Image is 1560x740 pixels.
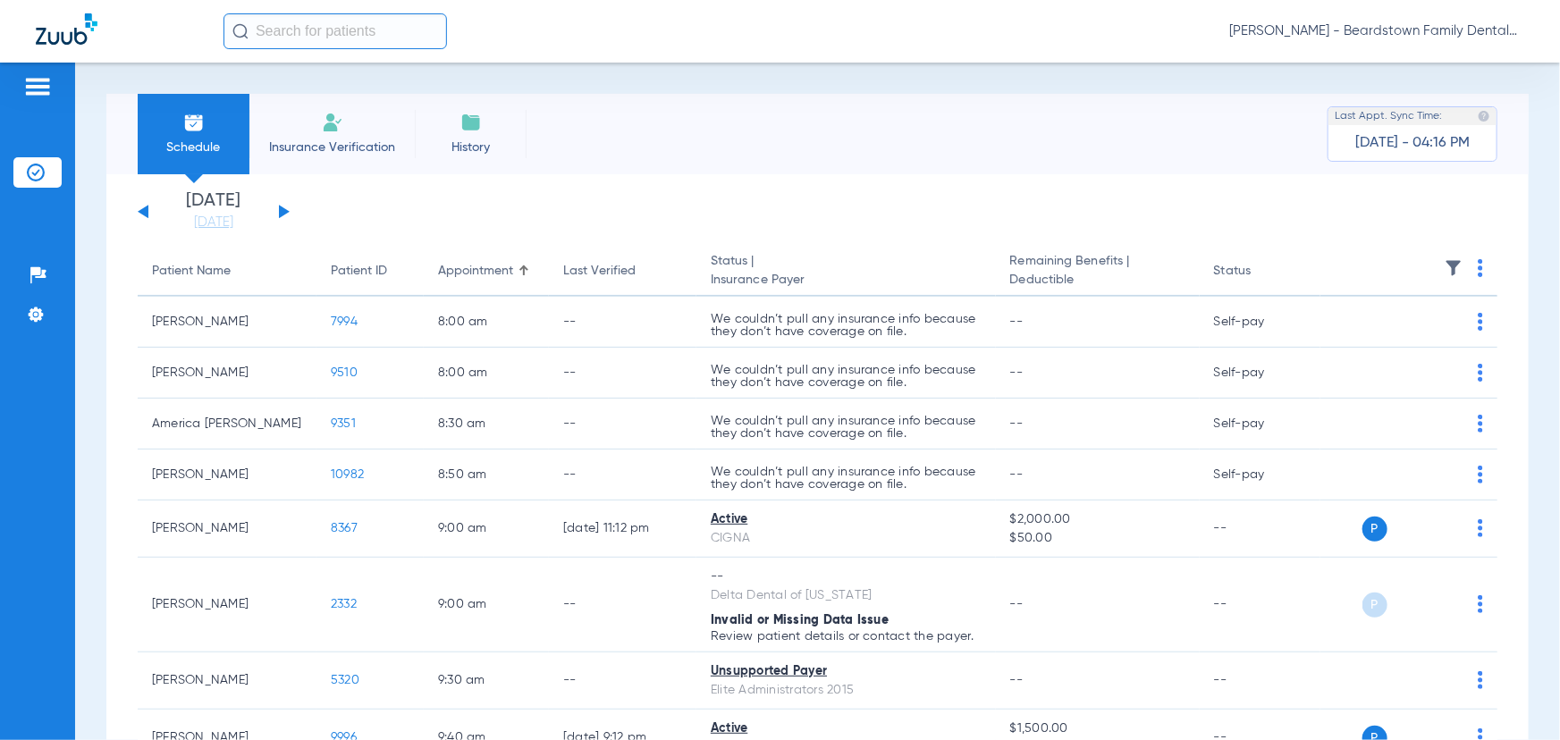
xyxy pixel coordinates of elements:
[549,297,696,348] td: --
[549,652,696,710] td: --
[549,500,696,558] td: [DATE] 11:12 PM
[1010,468,1024,481] span: --
[711,415,982,440] p: We couldn’t pull any insurance info because they don’t have coverage on file.
[711,586,982,605] div: Delta Dental of [US_STATE]
[438,262,513,281] div: Appointment
[1478,466,1483,484] img: group-dot-blue.svg
[711,271,982,290] span: Insurance Payer
[1010,417,1024,430] span: --
[1478,519,1483,537] img: group-dot-blue.svg
[160,192,267,231] li: [DATE]
[232,23,249,39] img: Search Icon
[1355,134,1470,152] span: [DATE] - 04:16 PM
[1010,510,1185,529] span: $2,000.00
[711,529,982,548] div: CIGNA
[331,262,387,281] div: Patient ID
[152,262,231,281] div: Patient Name
[711,313,982,338] p: We couldn’t pull any insurance info because they don’t have coverage on file.
[711,662,982,681] div: Unsupported Payer
[1200,297,1320,348] td: Self-pay
[1478,671,1483,689] img: group-dot-blue.svg
[138,652,316,710] td: [PERSON_NAME]
[322,112,343,133] img: Manual Insurance Verification
[1445,259,1463,277] img: filter.svg
[711,364,982,389] p: We couldn’t pull any insurance info because they don’t have coverage on file.
[1200,247,1320,297] th: Status
[1200,348,1320,399] td: Self-pay
[1010,529,1185,548] span: $50.00
[263,139,401,156] span: Insurance Verification
[1200,399,1320,450] td: Self-pay
[138,558,316,652] td: [PERSON_NAME]
[331,366,358,379] span: 9510
[549,558,696,652] td: --
[1335,107,1442,125] span: Last Appt. Sync Time:
[138,450,316,500] td: [PERSON_NAME]
[1478,595,1483,613] img: group-dot-blue.svg
[424,500,549,558] td: 9:00 AM
[549,348,696,399] td: --
[138,399,316,450] td: America [PERSON_NAME]
[331,262,409,281] div: Patient ID
[223,13,447,49] input: Search for patients
[438,262,535,281] div: Appointment
[711,568,982,586] div: --
[696,247,996,297] th: Status |
[138,348,316,399] td: [PERSON_NAME]
[1010,719,1185,738] span: $1,500.00
[424,348,549,399] td: 8:00 AM
[331,468,364,481] span: 10982
[1200,558,1320,652] td: --
[424,450,549,500] td: 8:50 AM
[711,614,889,626] span: Invalid or Missing Data Issue
[36,13,97,45] img: Zuub Logo
[1010,366,1024,379] span: --
[151,139,236,156] span: Schedule
[711,510,982,529] div: Active
[138,297,316,348] td: [PERSON_NAME]
[460,112,482,133] img: History
[424,558,549,652] td: 9:00 AM
[1010,674,1024,686] span: --
[424,652,549,710] td: 9:30 AM
[1229,22,1524,40] span: [PERSON_NAME] - Beardstown Family Dental
[428,139,513,156] span: History
[711,681,982,700] div: Elite Administrators 2015
[331,674,359,686] span: 5320
[331,522,358,534] span: 8367
[1200,652,1320,710] td: --
[1478,259,1483,277] img: group-dot-blue.svg
[138,500,316,558] td: [PERSON_NAME]
[1200,500,1320,558] td: --
[1478,415,1483,433] img: group-dot-blue.svg
[331,417,356,430] span: 9351
[1478,313,1483,331] img: group-dot-blue.svg
[1010,598,1024,610] span: --
[23,76,52,97] img: hamburger-icon
[1362,517,1387,542] span: P
[996,247,1200,297] th: Remaining Benefits |
[331,598,357,610] span: 2332
[183,112,205,133] img: Schedule
[711,719,982,738] div: Active
[1478,110,1490,122] img: last sync help info
[160,214,267,231] a: [DATE]
[549,399,696,450] td: --
[152,262,302,281] div: Patient Name
[1200,450,1320,500] td: Self-pay
[1010,271,1185,290] span: Deductible
[424,297,549,348] td: 8:00 AM
[549,450,696,500] td: --
[711,630,982,643] p: Review patient details or contact the payer.
[1478,364,1483,382] img: group-dot-blue.svg
[1362,593,1387,618] span: P
[424,399,549,450] td: 8:30 AM
[563,262,636,281] div: Last Verified
[1010,315,1024,328] span: --
[711,466,982,491] p: We couldn’t pull any insurance info because they don’t have coverage on file.
[563,262,682,281] div: Last Verified
[331,315,358,328] span: 7994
